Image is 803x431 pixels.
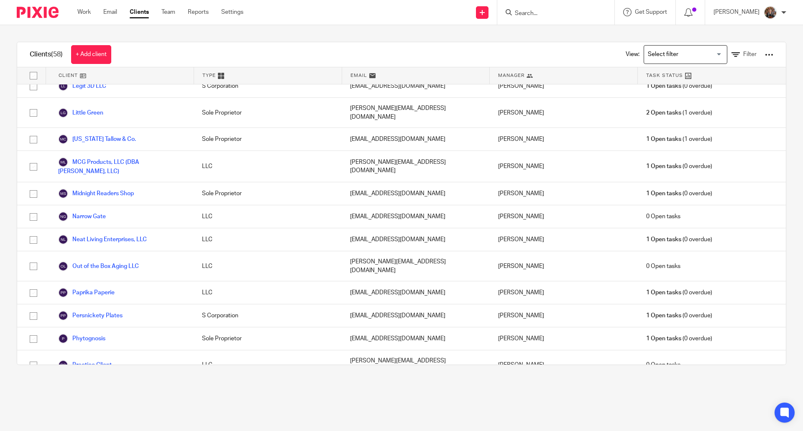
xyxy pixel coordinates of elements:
[498,72,524,79] span: Manager
[490,98,638,128] div: [PERSON_NAME]
[58,235,68,245] img: svg%3E
[646,288,712,297] span: (0 overdue)
[490,350,638,380] div: [PERSON_NAME]
[350,72,367,79] span: Email
[646,82,712,90] span: (0 overdue)
[646,311,712,320] span: (0 overdue)
[58,134,68,144] img: svg%3E
[342,304,490,327] div: [EMAIL_ADDRESS][DOMAIN_NAME]
[646,109,712,117] span: (1 overdue)
[646,109,681,117] span: 2 Open tasks
[645,47,722,62] input: Search for option
[58,261,139,271] a: Out of the Box Aging LLC
[194,151,342,182] div: LLC
[490,151,638,182] div: [PERSON_NAME]
[58,311,68,321] img: svg%3E
[644,45,727,64] div: Search for option
[58,235,147,245] a: Neat Living Enterprises, LLC
[646,212,680,221] span: 0 Open tasks
[490,251,638,281] div: [PERSON_NAME]
[514,10,589,18] input: Search
[490,304,638,327] div: [PERSON_NAME]
[713,8,760,16] p: [PERSON_NAME]
[646,235,681,244] span: 1 Open tasks
[490,205,638,228] div: [PERSON_NAME]
[743,51,757,57] span: Filter
[646,189,681,198] span: 1 Open tasks
[613,42,773,67] div: View:
[58,157,68,167] img: svg%3E
[58,212,106,222] a: Narrow Gate
[58,311,123,321] a: Persnickety Plates
[646,361,680,369] span: 0 Open tasks
[342,151,490,182] div: [PERSON_NAME][EMAIL_ADDRESS][DOMAIN_NAME]
[58,157,185,176] a: MCG Products, LLC (DBA [PERSON_NAME], LLC)
[342,75,490,97] div: [EMAIL_ADDRESS][DOMAIN_NAME]
[490,128,638,150] div: [PERSON_NAME]
[194,205,342,228] div: LLC
[194,128,342,150] div: Sole Proprietor
[342,98,490,128] div: [PERSON_NAME][EMAIL_ADDRESS][DOMAIN_NAME]
[188,8,209,16] a: Reports
[58,288,115,298] a: Paprika Paperie
[59,72,78,79] span: Client
[194,75,342,97] div: S Corporation
[77,8,91,16] a: Work
[161,8,175,16] a: Team
[58,108,103,118] a: Little Green
[17,7,59,18] img: Pixie
[26,68,41,84] input: Select all
[58,108,68,118] img: svg%3E
[490,182,638,205] div: [PERSON_NAME]
[58,189,68,199] img: svg%3E
[646,311,681,320] span: 1 Open tasks
[342,327,490,350] div: [EMAIL_ADDRESS][DOMAIN_NAME]
[646,162,681,171] span: 1 Open tasks
[130,8,149,16] a: Clients
[646,262,680,270] span: 0 Open tasks
[646,135,712,143] span: (1 overdue)
[342,251,490,281] div: [PERSON_NAME][EMAIL_ADDRESS][DOMAIN_NAME]
[202,72,216,79] span: Type
[58,288,68,298] img: svg%3E
[646,288,681,297] span: 1 Open tasks
[58,189,134,199] a: Midnight Readers Shop
[51,51,63,58] span: (58)
[342,182,490,205] div: [EMAIL_ADDRESS][DOMAIN_NAME]
[58,81,68,91] img: svg%3E
[58,360,68,370] img: svg%3E
[490,75,638,97] div: [PERSON_NAME]
[646,189,712,198] span: (0 overdue)
[194,251,342,281] div: LLC
[490,327,638,350] div: [PERSON_NAME]
[103,8,117,16] a: Email
[342,205,490,228] div: [EMAIL_ADDRESS][DOMAIN_NAME]
[490,228,638,251] div: [PERSON_NAME]
[646,334,712,343] span: (0 overdue)
[194,228,342,251] div: LLC
[58,81,106,91] a: Legit 3D LLC
[194,182,342,205] div: Sole Proprietor
[342,281,490,304] div: [EMAIL_ADDRESS][DOMAIN_NAME]
[194,327,342,350] div: Sole Proprietor
[194,281,342,304] div: LLC
[58,134,136,144] a: [US_STATE] Tallow & Co.
[58,334,105,344] a: Phytognosis
[30,50,63,59] h1: Clients
[635,9,667,15] span: Get Support
[58,360,112,370] a: Practice Client
[342,128,490,150] div: [EMAIL_ADDRESS][DOMAIN_NAME]
[646,72,683,79] span: Task Status
[58,261,68,271] img: svg%3E
[342,228,490,251] div: [EMAIL_ADDRESS][DOMAIN_NAME]
[646,82,681,90] span: 1 Open tasks
[646,162,712,171] span: (0 overdue)
[646,235,712,244] span: (0 overdue)
[71,45,111,64] a: + Add client
[194,304,342,327] div: S Corporation
[221,8,243,16] a: Settings
[646,135,681,143] span: 1 Open tasks
[194,98,342,128] div: Sole Proprietor
[342,350,490,380] div: [PERSON_NAME][EMAIL_ADDRESS][DOMAIN_NAME]
[764,6,777,19] img: 20241226_124325-EDIT.jpg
